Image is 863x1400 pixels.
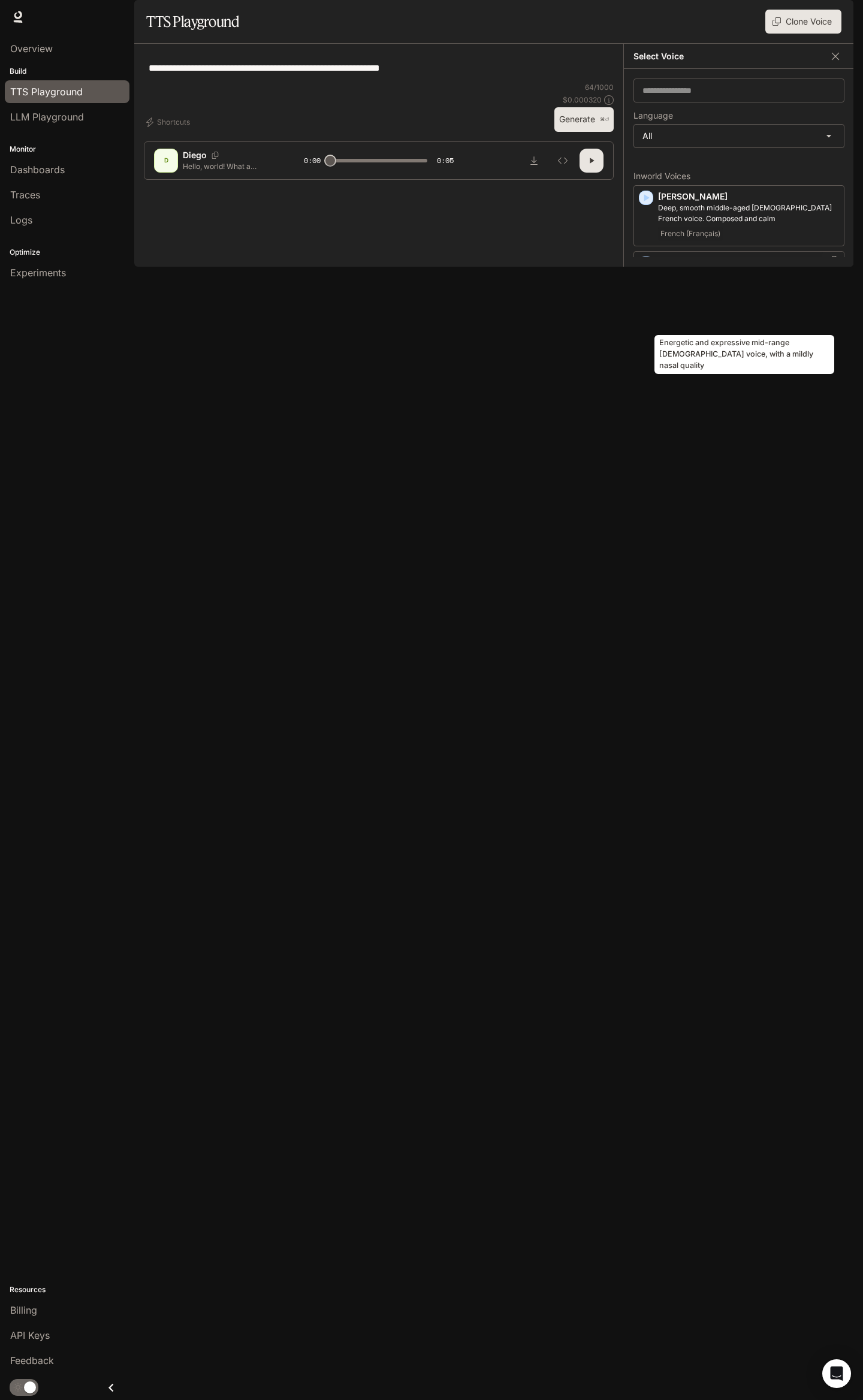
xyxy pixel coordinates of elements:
div: All [634,125,844,147]
h1: TTS Playground [146,10,239,34]
div: D [156,151,176,170]
p: Hello, world! What a wonderful day to be a text-to-speech model! [183,161,275,171]
div: Open Intercom Messenger [822,1359,851,1388]
p: $ 0.000320 [563,95,602,105]
button: Copy Voice ID [827,256,839,265]
button: Clone Voice [765,10,841,34]
p: ⌘⏎ [600,116,609,123]
div: Energetic and expressive mid-range [DEMOGRAPHIC_DATA] voice, with a mildly nasal quality [654,335,834,374]
button: Shortcuts [144,113,195,132]
button: Copy Voice ID [207,152,224,159]
p: 64 / 1000 [585,82,614,92]
button: Download audio [522,149,546,173]
p: [PERSON_NAME] [658,191,839,203]
button: Generate⌘⏎ [554,107,614,132]
span: 0:00 [304,155,321,167]
span: 0:05 [437,155,454,167]
p: [PERSON_NAME] [658,257,839,268]
p: Language [633,111,673,120]
span: French (Français) [658,227,723,241]
button: Inspect [551,149,575,173]
p: Diego [183,149,207,161]
p: Inworld Voices [633,172,844,180]
p: Deep, smooth middle-aged male French voice. Composed and calm [658,203,839,224]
